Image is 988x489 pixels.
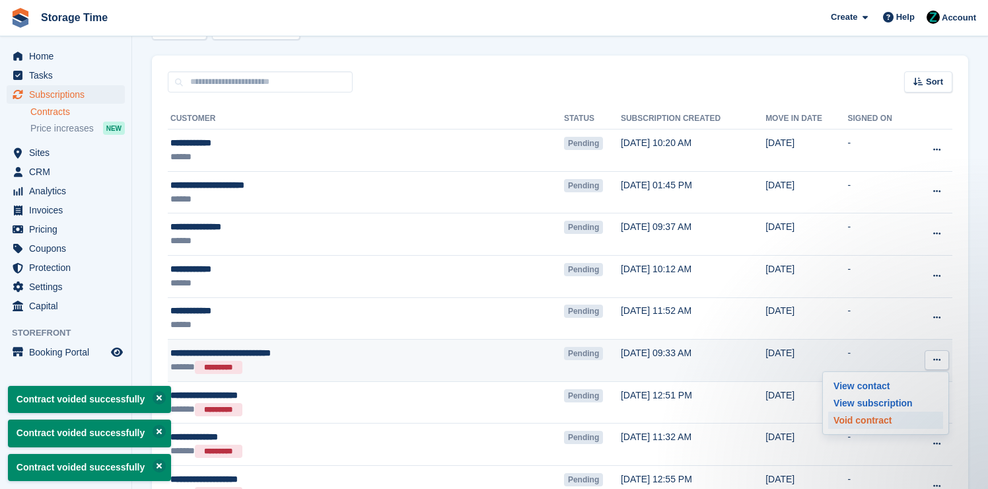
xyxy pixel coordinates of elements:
span: Pending [564,179,603,192]
td: [DATE] [765,255,847,297]
td: [DATE] [765,340,847,382]
th: Status [564,108,621,130]
div: NEW [103,122,125,135]
a: menu [7,220,125,239]
p: Contract voided successfully [8,420,171,447]
td: - [848,255,913,297]
span: Protection [29,258,108,277]
span: Settings [29,278,108,296]
td: [DATE] 10:12 AM [621,255,765,297]
a: menu [7,143,125,162]
a: Void contract [828,412,943,429]
a: menu [7,258,125,277]
span: Sites [29,143,108,162]
a: Price increases NEW [30,121,125,135]
p: Contract voided successfully [8,386,171,413]
a: menu [7,239,125,258]
span: Pending [564,347,603,360]
span: Coupons [29,239,108,258]
td: - [848,130,913,172]
td: [DATE] 11:52 AM [621,297,765,340]
span: Invoices [29,201,108,219]
td: - [848,213,913,256]
a: Storage Time [36,7,113,28]
td: - [848,171,913,213]
span: Help [896,11,915,24]
span: Subscriptions [29,85,108,104]
span: Pricing [29,220,108,239]
p: Contract voided successfully [8,454,171,481]
span: Tasks [29,66,108,85]
th: Subscription created [621,108,765,130]
td: [DATE] [765,130,847,172]
td: [DATE] [765,297,847,340]
span: Booking Portal [29,343,108,361]
span: Analytics [29,182,108,200]
td: [DATE] 09:37 AM [621,213,765,256]
th: Signed on [848,108,913,130]
span: Price increases [30,122,94,135]
span: Pending [564,137,603,150]
a: menu [7,47,125,65]
td: [DATE] 10:20 AM [621,130,765,172]
td: [DATE] 12:51 PM [621,381,765,424]
a: Contracts [30,106,125,118]
a: menu [7,201,125,219]
th: Move in date [765,108,847,130]
span: Storefront [12,326,131,340]
td: - [848,340,913,382]
span: Account [942,11,976,24]
a: Preview store [109,344,125,360]
a: menu [7,343,125,361]
span: Sort [926,75,943,89]
td: [DATE] [765,381,847,424]
td: - [848,297,913,340]
a: menu [7,278,125,296]
td: [DATE] [765,171,847,213]
span: Pending [564,263,603,276]
th: Customer [168,108,564,130]
td: [DATE] 01:45 PM [621,171,765,213]
a: menu [7,297,125,315]
td: [DATE] 09:33 AM [621,340,765,382]
span: Create [831,11,857,24]
span: CRM [29,163,108,181]
img: Zain Sarwar [927,11,940,24]
span: Pending [564,305,603,318]
span: Pending [564,221,603,234]
a: menu [7,182,125,200]
a: View contact [828,377,943,395]
a: menu [7,163,125,181]
td: [DATE] 11:32 AM [621,424,765,466]
a: menu [7,66,125,85]
a: menu [7,85,125,104]
td: - [848,424,913,466]
td: [DATE] [765,424,847,466]
img: stora-icon-8386f47178a22dfd0bd8f6a31ec36ba5ce8667c1dd55bd0f319d3a0aa187defe.svg [11,8,30,28]
span: Home [29,47,108,65]
span: Capital [29,297,108,315]
span: Pending [564,473,603,486]
a: View subscription [828,395,943,412]
td: [DATE] [765,213,847,256]
span: Pending [564,431,603,444]
span: Pending [564,389,603,402]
